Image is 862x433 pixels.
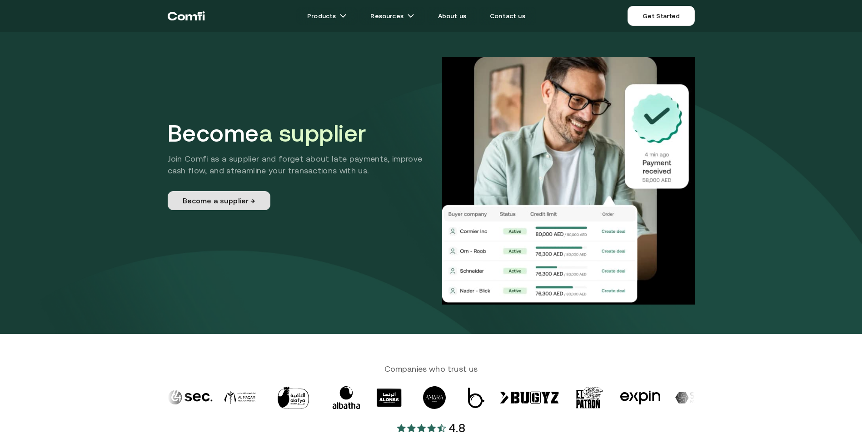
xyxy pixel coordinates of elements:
a: About us [427,7,477,25]
a: Return to the top of the Comfi home page [168,2,205,30]
img: logo-6 [416,386,453,409]
img: logo-3 [270,386,316,409]
img: logo-1 [168,386,213,409]
p: Join Comfi as a supplier and forget about late payments, improve cash flow, and streamline your t... [168,153,434,177]
img: logo-8 [500,386,559,409]
img: logo-2 [224,386,256,409]
img: logo-10 [620,386,661,409]
a: Productsarrow icons [296,7,358,25]
img: logo-7 [467,388,485,408]
img: logo-5 [377,386,402,409]
a: Become a supplier → [168,191,270,210]
span: Companies who trust us [168,363,695,375]
a: Get Started [628,6,694,26]
img: arrow icons [339,12,347,20]
span: a supplier [259,120,366,147]
img: arrow icons [407,12,414,20]
img: Supplier Hero Image [442,57,695,305]
h1: Become [168,119,434,148]
img: logo-9 [573,386,605,409]
a: Resourcesarrow icons [359,7,425,25]
img: logo-4 [330,386,362,409]
a: Contact us [479,7,536,25]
